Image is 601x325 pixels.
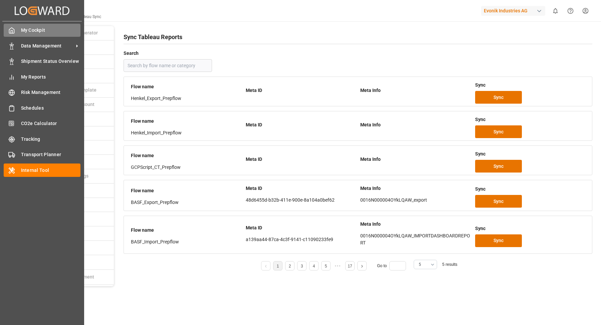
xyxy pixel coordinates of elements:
[475,148,585,160] div: Sync
[131,150,241,161] div: Flow name
[124,49,592,58] h4: Search
[21,42,74,49] span: Data Management
[493,163,504,170] span: Sync
[21,105,81,112] span: Schedules
[21,136,81,143] span: Tracking
[21,74,81,81] span: My Reports
[246,183,356,194] div: Meta ID
[325,264,327,268] a: 5
[21,27,81,34] span: My Cockpit
[360,232,470,246] p: 0016N000004OYkLQAW_IMPORTDASHBOARDREPORT
[273,261,282,270] li: 1
[246,153,356,165] div: Meta ID
[357,261,367,270] li: Next Page
[21,89,81,96] span: Risk Management
[481,6,545,16] div: Evonik Industries AG
[493,94,504,101] span: Sync
[345,261,355,270] li: 17
[548,3,563,18] button: show 0 new notifications
[4,148,80,161] a: Transport Planner
[475,114,585,125] div: Sync
[246,197,356,204] p: 48d6455d-b32b-411e-900e-8a104a0bef62
[4,132,80,145] a: Tracking
[414,260,437,269] button: open menu
[131,115,241,127] div: Flow name
[442,262,457,267] span: 5 results
[4,117,80,130] a: CO2e Calculator
[131,238,241,245] div: BASF_Import_Prepflow
[246,85,356,96] div: Meta ID
[475,234,522,247] button: Sync
[4,55,80,68] a: Shipment Status Overview
[360,119,470,131] div: Meta Info
[475,79,585,91] div: Sync
[377,261,409,270] div: Go to
[261,261,270,270] li: Previous Page
[493,198,504,205] span: Sync
[131,95,241,102] div: Henkel_Export_Prepflow
[563,3,578,18] button: Help Center
[277,264,279,268] a: 1
[131,185,241,197] div: Flow name
[481,4,548,17] button: Evonik Industries AG
[21,58,81,65] span: Shipment Status Overview
[493,237,504,244] span: Sync
[360,85,470,96] div: Meta Info
[289,264,291,268] a: 2
[360,153,470,165] div: Meta Info
[21,120,81,127] span: CO2e Calculator
[475,223,585,234] div: Sync
[4,101,80,114] a: Schedules
[246,236,356,243] p: a139aa44-87ca-4c3f-9141-c11090233fe9
[131,164,241,171] div: GCPScript_CT_Prepflow
[131,81,241,93] div: Flow name
[4,70,80,83] a: My Reports
[475,183,585,195] div: Sync
[360,183,470,194] div: Meta Info
[313,264,315,268] a: 4
[475,125,522,138] button: Sync
[475,195,522,208] button: Sync
[493,128,504,135] span: Sync
[321,261,331,270] li: 5
[246,119,356,131] div: Meta ID
[4,24,80,37] a: My Cockpit
[131,199,241,206] div: BASF_Export_Prepflow
[131,224,241,236] div: Flow name
[124,31,592,42] h1: Sync Tableau Reports
[419,261,421,267] span: 5
[21,167,81,174] span: Internal Tool
[4,164,80,177] a: Internal Tool
[333,261,343,270] li: Next 5 Pages
[360,197,470,204] p: 0016N000004OYkLQAW_export
[124,59,212,72] input: Search by flow name or category
[131,129,241,136] div: Henkel_Import_Prepflow
[360,218,470,230] div: Meta Info
[285,261,294,270] li: 2
[21,151,81,158] span: Transport Planner
[475,160,522,173] button: Sync
[246,222,356,234] div: Meta ID
[4,86,80,99] a: Risk Management
[475,91,522,104] button: Sync
[301,264,303,268] a: 3
[297,261,307,270] li: 3
[348,264,352,268] a: 17
[309,261,319,270] li: 4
